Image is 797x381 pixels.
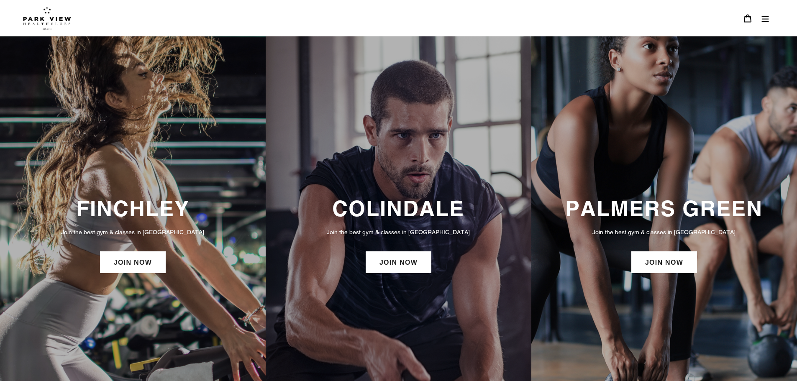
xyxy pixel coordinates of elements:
h3: PALMERS GREEN [540,196,789,221]
button: Menu [756,9,774,27]
a: JOIN NOW: Colindale Membership [366,251,431,273]
p: Join the best gym & classes in [GEOGRAPHIC_DATA] [8,228,257,237]
p: Join the best gym & classes in [GEOGRAPHIC_DATA] [540,228,789,237]
h3: FINCHLEY [8,196,257,221]
p: Join the best gym & classes in [GEOGRAPHIC_DATA] [274,228,523,237]
a: JOIN NOW: Palmers Green Membership [631,251,697,273]
img: Park view health clubs is a gym near you. [23,6,71,30]
a: JOIN NOW: Finchley Membership [100,251,166,273]
h3: COLINDALE [274,196,523,221]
